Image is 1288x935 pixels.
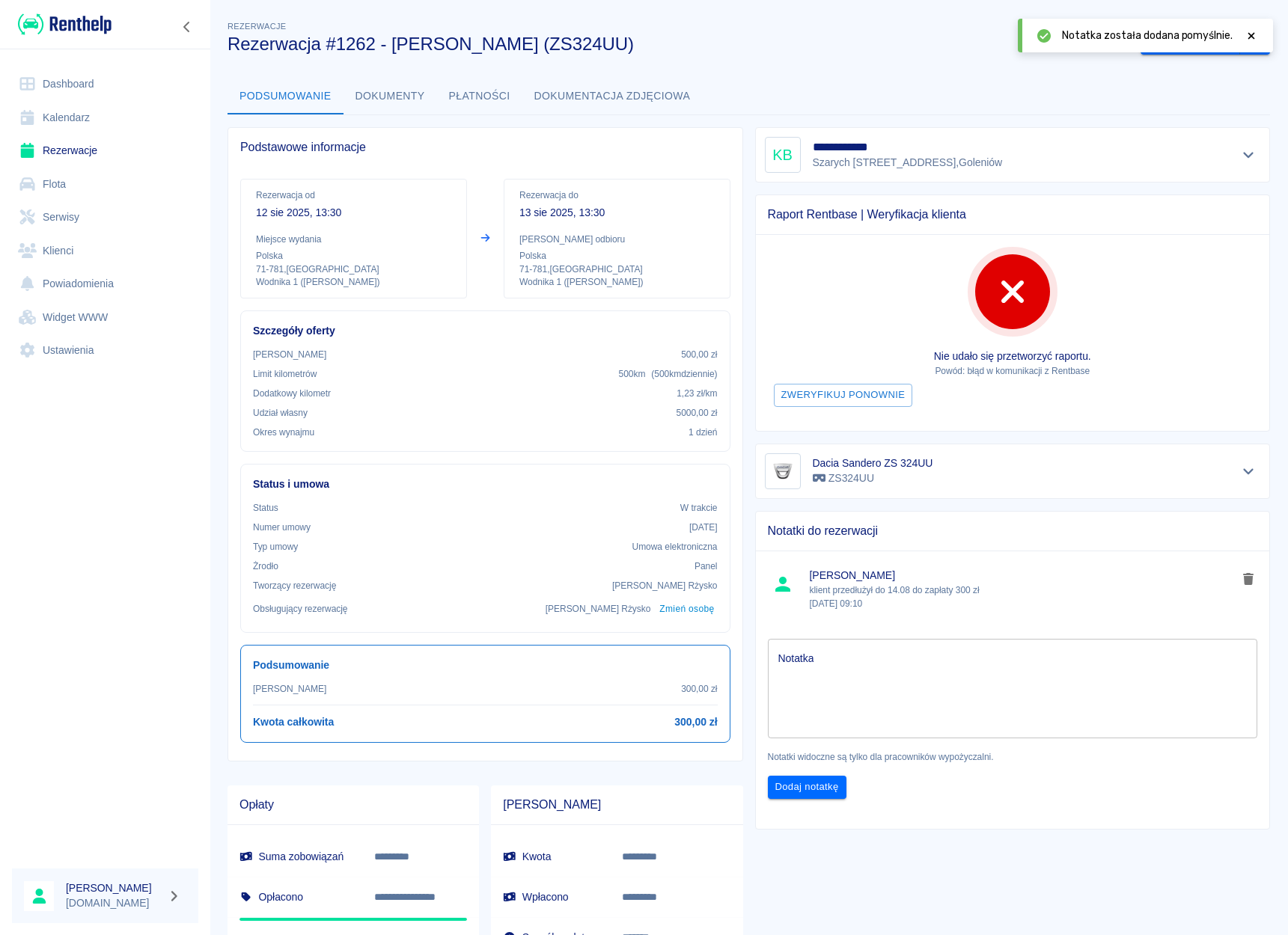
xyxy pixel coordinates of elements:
[519,188,715,202] p: Rezerwacja do
[813,155,1003,171] p: Szarych [STREET_ADDRESS] , Goleniów
[253,387,331,400] p: Dodatkowy kilometr
[813,470,933,486] p: ZS324UU
[253,426,314,439] p: Okres wynajmu
[1237,569,1260,589] button: delete note
[66,880,162,895] h6: [PERSON_NAME]
[253,521,311,534] p: Numer umowy
[253,406,308,420] p: Udział własny
[503,849,598,864] h6: Kwota
[768,776,846,799] button: Dodaj notatkę
[12,134,198,168] a: Rezerwacje
[519,205,715,221] p: 13 sie 2025, 13:30
[253,348,326,361] p: [PERSON_NAME]
[18,12,112,37] img: Renthelp logo
[522,79,703,114] button: Dokumentacja zdjęciowa
[256,276,451,289] p: Wodnika 1 ([PERSON_NAME])
[681,348,717,361] p: 500,00 zł
[503,797,730,812] span: [PERSON_NAME]
[810,583,1238,610] p: klient przedłużył do 14.08 do zapłaty 300 zł
[253,540,298,554] p: Typ umowy
[344,79,437,114] button: Dokumenty
[810,597,1238,610] p: [DATE] 09:10
[256,263,451,276] p: 71-781 , [GEOGRAPHIC_DATA]
[774,384,913,407] button: Zweryfikuj ponownie
[253,579,336,592] p: Tworzący rezerwację
[519,249,715,263] p: Polska
[810,568,1238,583] span: [PERSON_NAME]
[619,367,718,381] p: 500 km
[12,12,112,37] a: Renthelp logo
[519,233,715,246] p: [PERSON_NAME] odbioru
[689,521,718,534] p: [DATE]
[239,889,350,904] h6: Opłacono
[681,682,717,696] p: 300,00 zł
[503,889,598,904] h6: Wpłacono
[768,364,1258,378] p: Powód: błąd w komunikacji z Rentbase
[656,598,717,620] button: Zmień osobę
[1062,28,1233,43] span: Notatka została dodana pomyślnie.
[695,560,718,573] p: Panel
[768,456,798,486] img: Image
[1236,144,1261,165] button: Pokaż szczegóły
[253,602,348,616] p: Obsługujący rezerwację
[765,137,801,173] div: KB
[12,200,198,234] a: Serwisy
[253,323,718,339] h6: Szczegóły oferty
[12,301,198,334] a: Widget WWW
[256,233,451,246] p: Miejsce wydania
[437,79,522,114] button: Płatności
[768,524,1258,539] span: Notatki do rezerwacji
[239,849,350,864] h6: Suma zobowiązań
[677,406,718,420] p: 5000,00 zł
[612,579,718,592] p: [PERSON_NAME] Rżysko
[677,387,717,400] p: 1,23 zł /km
[519,276,715,289] p: Wodnika 1 ([PERSON_NAME])
[256,205,451,221] p: 12 sie 2025, 13:30
[12,234,198,268] a: Klienci
[674,714,717,730] h6: 300,00 zł
[651,369,717,379] span: ( 500 km dziennie )
[768,750,1258,764] p: Notatki widoczne są tylko dla pracowników wypożyczalni.
[680,501,718,515] p: W trakcie
[228,79,344,114] button: Podsumowanie
[12,67,198,101] a: Dashboard
[689,426,717,439] p: 1 dzień
[768,207,1258,222] span: Raport Rentbase | Weryfikacja klienta
[546,602,651,616] p: [PERSON_NAME] Rżysko
[768,349,1258,364] p: Nie udało się przetworzyć raportu.
[253,501,278,515] p: Status
[256,249,451,263] p: Polska
[253,714,334,730] h6: Kwota całkowita
[239,797,467,812] span: Opłaty
[256,188,451,202] p: Rezerwacja od
[12,267,198,301] a: Powiadomienia
[228,34,1129,55] h3: Rezerwacja #1262 - [PERSON_NAME] (ZS324UU)
[12,168,198,201] a: Flota
[66,895,162,911] p: [DOMAIN_NAME]
[239,918,467,921] span: Nadpłata: 0,00 zł
[632,540,718,554] p: Umowa elektroniczna
[176,17,198,37] button: Zwiń nawigację
[253,476,718,492] h6: Status i umowa
[228,22,286,31] span: Rezerwacje
[253,657,718,673] h6: Podsumowanie
[253,682,326,696] p: [PERSON_NAME]
[240,140,730,155] span: Podstawowe informacje
[12,101,198,135] a: Kalendarz
[253,367,317,381] p: Limit kilometrów
[12,334,198,367] a: Ustawienia
[519,263,715,276] p: 71-781 , [GEOGRAPHIC_DATA]
[813,456,933,470] h6: Dacia Sandero ZS 324UU
[253,560,278,573] p: Żrodło
[1236,461,1261,482] button: Pokaż szczegóły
